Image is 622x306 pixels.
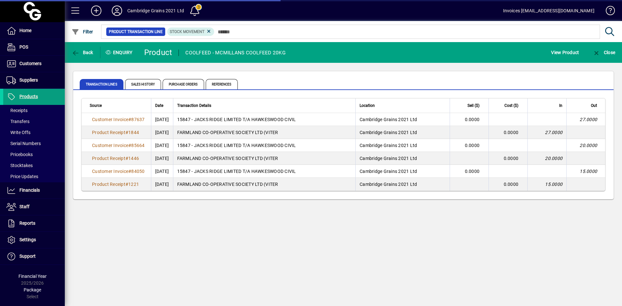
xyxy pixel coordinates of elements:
[19,221,35,226] span: Reports
[360,143,417,148] span: Cambridge Grains 2021 Ltd
[151,113,173,126] td: [DATE]
[493,102,524,109] div: Cost ($)
[19,28,31,33] span: Home
[3,105,65,116] a: Receipts
[70,47,95,58] button: Back
[545,130,562,135] span: 27.0000
[92,143,128,148] span: Customer Invoice
[128,182,139,187] span: 1221
[128,130,139,135] span: 1844
[467,102,479,109] span: Sell ($)
[167,28,214,36] mat-chip: Product Transaction Type: Stock movement
[504,102,518,109] span: Cost ($)
[65,47,100,58] app-page-header-button: Back
[72,29,93,34] span: Filter
[163,79,204,89] span: Purchase Orders
[6,174,38,179] span: Price Updates
[591,47,617,58] button: Close
[545,182,562,187] span: 15.0000
[19,77,38,83] span: Suppliers
[489,126,527,139] td: 0.0000
[3,160,65,171] a: Stocktakes
[3,232,65,248] a: Settings
[128,117,131,122] span: #
[72,50,93,55] span: Back
[18,274,47,279] span: Financial Year
[6,108,28,113] span: Receipts
[3,127,65,138] a: Write Offs
[3,72,65,88] a: Suppliers
[591,102,597,109] span: Out
[109,28,163,35] span: Product Transaction Line
[19,254,36,259] span: Support
[177,102,211,109] span: Transaction Details
[450,165,489,178] td: 0.0000
[90,102,102,109] span: Source
[6,119,29,124] span: Transfers
[90,181,141,188] a: Product Receipt#1221
[70,26,95,38] button: Filter
[107,5,127,17] button: Profile
[3,23,65,39] a: Home
[90,142,147,149] a: Customer Invoice#85664
[125,156,128,161] span: #
[151,152,173,165] td: [DATE]
[489,178,527,191] td: 0.0000
[549,47,581,58] button: View Product
[144,47,172,58] div: Product
[92,182,125,187] span: Product Receipt
[185,48,286,58] div: COOLFEED - MCMILLANS COOLFEED 20KG
[19,94,38,99] span: Products
[173,178,356,191] td: FARMLAND CO-OPERATIVE SOCIETY LTD (VITER
[3,199,65,215] a: Staff
[128,156,139,161] span: 1446
[6,163,33,168] span: Stocktakes
[450,113,489,126] td: 0.0000
[503,6,594,16] div: Invoices [EMAIL_ADDRESS][DOMAIN_NAME]
[19,187,40,193] span: Financials
[151,126,173,139] td: [DATE]
[90,102,147,109] div: Source
[450,139,489,152] td: 0.0000
[131,117,144,122] span: 87637
[551,47,579,58] span: View Product
[360,102,446,109] div: Location
[19,237,36,242] span: Settings
[19,44,28,50] span: POS
[125,79,161,89] span: Sales History
[90,168,147,175] a: Customer Invoice#84050
[360,156,417,161] span: Cambridge Grains 2021 Ltd
[125,182,128,187] span: #
[173,165,356,178] td: 15847 - JACKS RIDGE LIMITED T/A HAWKESWOOD CIVIL
[127,6,184,16] div: Cambridge Grains 2021 Ltd
[360,182,417,187] span: Cambridge Grains 2021 Ltd
[580,169,597,174] span: 15.0000
[3,182,65,198] a: Financials
[90,116,147,123] a: Customer Invoice#87637
[100,47,139,58] div: Enquiry
[489,152,527,165] td: 0.0000
[90,129,141,136] a: Product Receipt#1844
[360,117,417,122] span: Cambridge Grains 2021 Ltd
[580,117,597,122] span: 27.0000
[170,29,204,34] span: Stock movement
[3,56,65,72] a: Customers
[90,155,141,162] a: Product Receipt#1446
[6,141,41,146] span: Serial Numbers
[3,138,65,149] a: Serial Numbers
[131,143,144,148] span: 85664
[206,79,238,89] span: References
[125,130,128,135] span: #
[151,178,173,191] td: [DATE]
[586,47,622,58] app-page-header-button: Close enquiry
[19,204,29,209] span: Staff
[3,215,65,232] a: Reports
[92,117,128,122] span: Customer Invoice
[360,130,417,135] span: Cambridge Grains 2021 Ltd
[151,165,173,178] td: [DATE]
[3,149,65,160] a: Pricebooks
[19,61,41,66] span: Customers
[454,102,485,109] div: Sell ($)
[151,139,173,152] td: [DATE]
[6,152,33,157] span: Pricebooks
